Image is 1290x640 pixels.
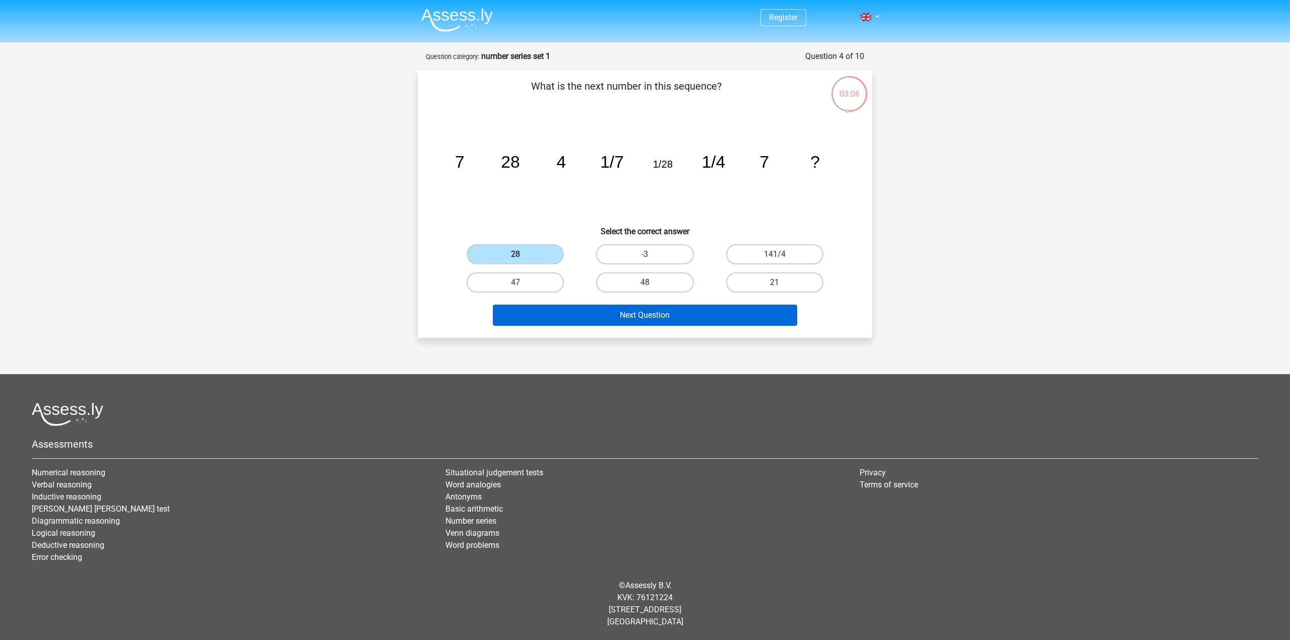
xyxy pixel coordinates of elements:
[481,51,550,61] strong: number series set 1
[32,402,103,426] img: Assessly logo
[596,244,693,264] label: -3
[759,153,769,171] tspan: 7
[32,528,95,538] a: Logical reasoning
[805,50,864,62] div: Question 4 of 10
[24,572,1266,636] div: © KVK: 76121224 [STREET_ADDRESS] [GEOGRAPHIC_DATA]
[625,581,672,590] a: Assessly B.V.
[467,244,564,264] label: 28
[467,272,564,293] label: 47
[445,492,482,502] a: Antonyms
[702,153,726,171] tspan: 1/4
[860,468,886,477] a: Privacy
[501,153,520,171] tspan: 28
[445,528,499,538] a: Venn diagrams
[455,153,465,171] tspan: 7
[32,480,92,489] a: Verbal reasoning
[421,8,493,32] img: Assessly
[434,219,856,236] h6: Select the correct answer
[445,468,543,477] a: Situational judgement tests
[556,153,566,171] tspan: 4
[434,79,818,109] p: What is the next number in this sequence?
[32,468,105,477] a: Numerical reasoning
[600,153,624,171] tspan: 1/7
[769,13,798,22] a: Register
[445,504,503,514] a: Basic arithmetic
[445,540,499,550] a: Word problems
[493,305,798,326] button: Next Question
[726,244,823,264] label: 141/4
[445,516,496,526] a: Number series
[32,552,82,562] a: Error checking
[726,272,823,293] label: 21
[445,480,501,489] a: Word analogies
[810,153,820,171] tspan: ?
[596,272,693,293] label: 48
[32,540,104,550] a: Deductive reasoning
[32,516,120,526] a: Diagrammatic reasoning
[32,492,101,502] a: Inductive reasoning
[653,159,673,170] tspan: 1/28
[830,75,868,100] div: 03:06
[32,504,170,514] a: [PERSON_NAME] [PERSON_NAME] test
[860,480,918,489] a: Terms of service
[32,438,1258,450] h5: Assessments
[426,53,479,60] small: Question category:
